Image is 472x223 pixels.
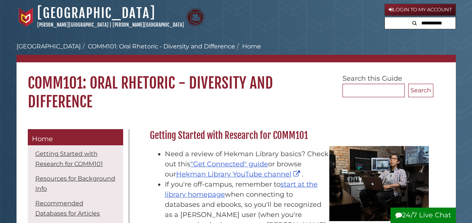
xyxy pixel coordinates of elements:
a: "Get Connected" guide [190,160,268,168]
a: Login to My Account [385,4,456,16]
i: Search [412,21,417,26]
a: Resources for Background Info [35,175,115,192]
a: [PERSON_NAME][GEOGRAPHIC_DATA] [113,22,184,28]
li: Home [235,42,261,51]
a: Home [28,129,123,146]
nav: breadcrumb [17,42,456,62]
button: Search [410,17,419,27]
img: Calvin Theological Seminary [186,8,205,27]
h1: COMM101: Oral Rhetoric - Diversity and Difference [17,62,456,111]
button: 24/7 Live Chat [391,208,456,223]
a: COMM101: Oral Rhetoric - Diversity and Difference [88,43,235,50]
span: Home [32,135,53,143]
a: start at the library homepage [165,180,318,199]
a: Recommended Databases for Articles [35,200,100,217]
img: Calvin University [17,8,35,27]
a: [PERSON_NAME][GEOGRAPHIC_DATA] [37,22,109,28]
button: Search [408,84,433,97]
span: | [110,22,112,28]
li: Need a review of Hekman Library basics? Check out this or browse our . [165,149,430,179]
a: Hekman Library YouTube channel [176,170,302,178]
a: [GEOGRAPHIC_DATA] [17,43,81,50]
h2: Getting Started with Research for COMM101 [146,130,433,142]
a: Getting Started with Research for COMM101 [35,150,103,167]
a: [GEOGRAPHIC_DATA] [37,5,155,21]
